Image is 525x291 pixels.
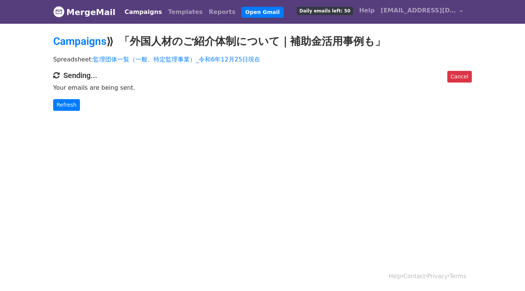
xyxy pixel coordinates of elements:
a: Refresh [53,99,80,111]
a: MergeMail [53,4,115,20]
a: Cancel [447,71,472,83]
a: Campaigns [121,5,165,20]
a: Open Gmail [241,7,283,18]
a: Templates [165,5,206,20]
a: Campaigns [53,35,106,47]
span: [EMAIL_ADDRESS][DOMAIN_NAME] [381,6,456,15]
a: Help [389,273,402,280]
p: Spreadsheet: [53,55,472,63]
a: 監理団体一覧（一般、特定監理事業）_令和6年12月25日現在 [93,56,260,63]
p: Your emails are being sent. [53,84,472,92]
a: Privacy [427,273,448,280]
a: Terms [450,273,466,280]
a: Help [356,3,378,18]
span: Daily emails left: 50 [297,7,353,15]
a: Daily emails left: 50 [294,3,356,18]
h2: ⟫ 「外国人材のご紹介体制について｜補助金活用事例も」 [53,35,472,48]
a: [EMAIL_ADDRESS][DOMAIN_NAME] [378,3,466,21]
a: Reports [206,5,239,20]
h4: Sending... [53,71,472,80]
a: Contact [404,273,425,280]
img: MergeMail logo [53,6,64,17]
